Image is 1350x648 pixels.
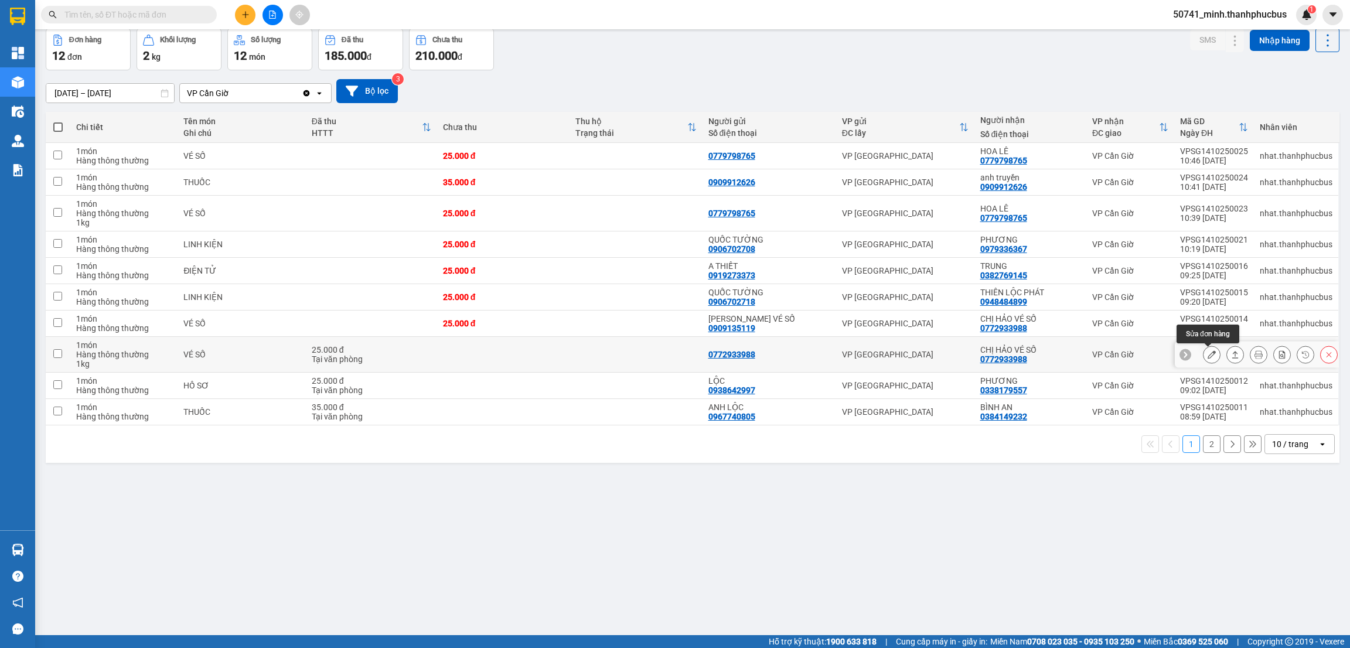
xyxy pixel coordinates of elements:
[409,28,494,70] button: Chưa thu210.000đ
[76,340,172,350] div: 1 món
[980,271,1027,280] div: 0382769145
[1092,350,1168,359] div: VP Cần Giờ
[1328,9,1338,20] span: caret-down
[1310,5,1314,13] span: 1
[183,381,299,390] div: HỒ SƠ
[842,407,969,417] div: VP [GEOGRAPHIC_DATA]
[1260,319,1332,328] div: nhat.thanhphucbus
[1174,112,1254,143] th: Toggle SortBy
[312,412,431,421] div: Tại văn phòng
[1260,151,1332,161] div: nhat.thanhphucbus
[708,128,830,138] div: Số điện thoại
[76,297,172,306] div: Hàng thông thường
[1272,438,1308,450] div: 10 / trang
[1301,9,1312,20] img: icon-new-feature
[143,49,149,63] span: 2
[76,359,172,369] div: 1 kg
[1092,319,1168,328] div: VP Cần Giờ
[980,261,1080,271] div: TRUNG
[312,386,431,395] div: Tại văn phòng
[1092,240,1168,249] div: VP Cần Giờ
[262,5,283,25] button: file-add
[49,11,57,19] span: search
[76,146,172,156] div: 1 món
[1308,5,1316,13] sup: 1
[64,8,203,21] input: Tìm tên, số ĐT hoặc mã đơn
[12,623,23,635] span: message
[980,345,1080,354] div: CHỊ HẢO VÉ SỐ
[708,117,830,126] div: Người gửi
[306,112,437,143] th: Toggle SortBy
[251,36,281,44] div: Số lượng
[76,244,172,254] div: Hàng thông thường
[1027,637,1134,646] strong: 0708 023 035 - 0935 103 250
[708,271,755,280] div: 0919273373
[249,52,265,62] span: món
[1260,240,1332,249] div: nhat.thanhphucbus
[443,151,564,161] div: 25.000 đ
[1180,117,1239,126] div: Mã GD
[769,635,877,648] span: Hỗ trợ kỹ thuật:
[268,11,277,19] span: file-add
[315,88,324,98] svg: open
[980,244,1027,254] div: 0979336367
[183,292,299,302] div: LINH KIỆN
[842,117,959,126] div: VP gửi
[708,403,830,412] div: ANH LỘC
[76,376,172,386] div: 1 món
[76,173,172,182] div: 1 món
[1092,266,1168,275] div: VP Cần Giờ
[980,288,1080,297] div: THIÊN LỘC PHÁT
[52,49,65,63] span: 12
[1322,5,1343,25] button: caret-down
[708,376,830,386] div: LỘC
[443,122,564,132] div: Chưa thu
[1203,435,1221,453] button: 2
[980,129,1080,139] div: Số điện thoại
[980,354,1027,364] div: 0772933988
[1180,128,1239,138] div: Ngày ĐH
[708,261,830,271] div: A THIẾT
[980,146,1080,156] div: HOA LÊ
[342,36,363,44] div: Đã thu
[443,292,564,302] div: 25.000 đ
[1092,178,1168,187] div: VP Cần Giờ
[443,209,564,218] div: 25.000 đ
[1180,146,1248,156] div: VPSG1410250025
[76,122,172,132] div: Chi tiết
[1190,29,1225,50] button: SMS
[842,292,969,302] div: VP [GEOGRAPHIC_DATA]
[575,128,687,138] div: Trạng thái
[980,235,1080,244] div: PHƯƠNG
[46,84,174,103] input: Select a date range.
[183,117,299,126] div: Tên món
[183,178,299,187] div: THUỐC
[1178,637,1228,646] strong: 0369 525 060
[842,178,969,187] div: VP [GEOGRAPHIC_DATA]
[1226,346,1244,363] div: Giao hàng
[885,635,887,648] span: |
[842,266,969,275] div: VP [GEOGRAPHIC_DATA]
[1180,156,1248,165] div: 10:46 [DATE]
[443,240,564,249] div: 25.000 đ
[392,73,404,85] sup: 3
[1180,403,1248,412] div: VPSG1410250011
[67,52,82,62] span: đơn
[227,28,312,70] button: Số lượng12món
[241,11,250,19] span: plus
[12,105,24,118] img: warehouse-icon
[980,182,1027,192] div: 0909912626
[836,112,974,143] th: Toggle SortBy
[289,5,310,25] button: aim
[12,76,24,88] img: warehouse-icon
[708,297,755,306] div: 0906702718
[312,403,431,412] div: 35.000 đ
[1260,292,1332,302] div: nhat.thanhphucbus
[12,597,23,608] span: notification
[1318,439,1327,449] svg: open
[1180,323,1248,333] div: 09:08 [DATE]
[1180,297,1248,306] div: 09:20 [DATE]
[137,28,221,70] button: Khối lượng2kg
[443,266,564,275] div: 25.000 đ
[183,151,299,161] div: VÉ SỐ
